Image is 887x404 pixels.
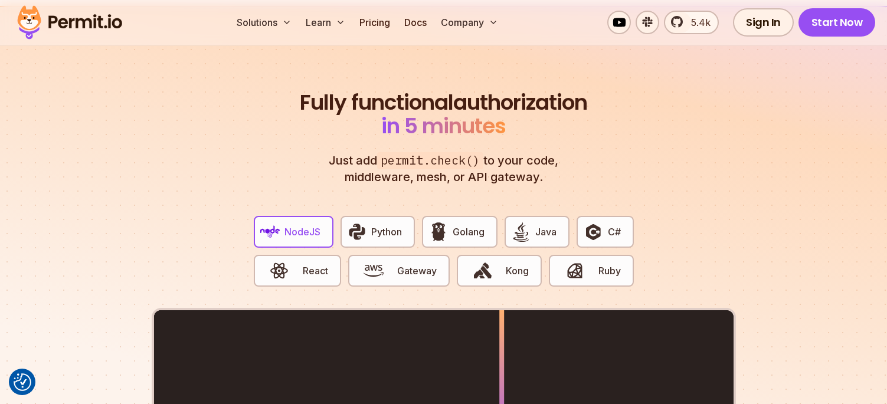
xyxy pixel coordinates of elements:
img: Java [511,222,531,242]
img: Ruby [565,261,585,281]
span: React [303,264,328,278]
img: Python [347,222,367,242]
span: in 5 minutes [381,111,506,141]
a: Start Now [798,8,876,37]
img: Gateway [364,261,384,281]
span: NodeJS [284,225,320,239]
button: Consent Preferences [14,373,31,391]
img: C# [583,222,603,242]
p: Just add to your code, middleware, mesh, or API gateway. [316,152,571,185]
span: Java [535,225,557,239]
img: Permit logo [12,2,127,42]
span: Gateway [397,264,437,278]
img: Golang [428,222,449,242]
button: Solutions [232,11,296,34]
span: Golang [453,225,485,239]
button: Learn [301,11,350,34]
img: Revisit consent button [14,373,31,391]
span: permit.check() [377,152,483,169]
img: Kong [473,261,493,281]
span: Ruby [598,264,621,278]
h2: authorization [297,91,590,138]
button: Company [436,11,503,34]
a: 5.4k [664,11,719,34]
img: NodeJS [260,222,280,242]
span: Kong [506,264,529,278]
span: Fully functional [300,91,453,114]
img: React [269,261,289,281]
a: Docs [400,11,431,34]
span: 5.4k [684,15,711,29]
a: Pricing [355,11,395,34]
span: C# [608,225,621,239]
span: Python [371,225,402,239]
a: Sign In [733,8,794,37]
